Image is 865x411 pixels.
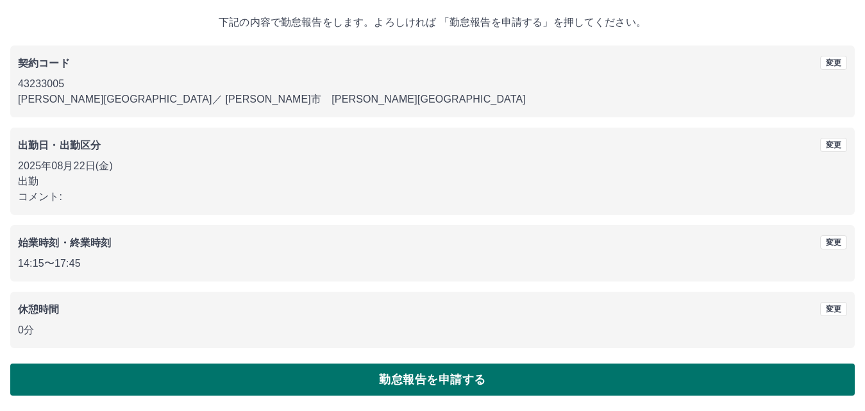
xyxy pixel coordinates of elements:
p: 出勤 [18,174,847,189]
p: 2025年08月22日(金) [18,158,847,174]
p: 43233005 [18,76,847,92]
p: [PERSON_NAME][GEOGRAPHIC_DATA] ／ [PERSON_NAME]市 [PERSON_NAME][GEOGRAPHIC_DATA] [18,92,847,107]
p: 0分 [18,323,847,338]
b: 出勤日・出勤区分 [18,140,101,151]
p: 14:15 〜 17:45 [18,256,847,271]
b: 休憩時間 [18,304,60,315]
p: 下記の内容で勤怠報告をします。よろしければ 「勤怠報告を申請する」を押してください。 [10,15,855,30]
button: 変更 [820,235,847,249]
button: 変更 [820,56,847,70]
button: 勤怠報告を申請する [10,364,855,396]
b: 始業時刻・終業時刻 [18,237,111,248]
p: コメント: [18,189,847,205]
b: 契約コード [18,58,70,69]
button: 変更 [820,302,847,316]
button: 変更 [820,138,847,152]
